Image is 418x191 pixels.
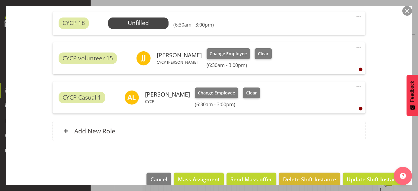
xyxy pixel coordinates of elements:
h6: (6:30am - 3:00pm) [173,22,214,28]
span: Feedback [410,81,415,102]
button: Change Employee [207,48,250,59]
div: User is clocked out [359,68,362,71]
h6: [PERSON_NAME] [145,91,190,98]
button: Cancel [146,173,171,186]
span: CYCP volunteer 15 [63,54,113,63]
span: Cancel [150,175,167,183]
h6: Add New Role [74,127,115,135]
span: Change Employee [198,90,235,96]
h6: [PERSON_NAME] [157,52,202,59]
span: Clear [246,90,257,96]
p: CYCP [145,99,190,104]
button: Send Mass offer [227,173,276,186]
button: Feedback - Show survey [407,75,418,116]
span: CYCP 18 [63,19,85,27]
span: Clear [258,50,268,57]
button: Mass Assigment [174,173,224,186]
button: Change Employee [195,88,239,98]
span: Update Shift Instance [347,175,402,183]
button: Delete Shift Instance [279,173,340,186]
h6: (6:30am - 3:00pm) [195,101,260,107]
button: Clear [243,88,260,98]
span: Change Employee [210,50,247,57]
span: Unfilled [128,19,149,27]
span: Send Mass offer [230,175,272,183]
img: jan-jonatan-jachowitz11625.jpg [136,51,151,65]
span: Delete Shift Instance [283,175,336,183]
span: Mass Assigment [178,175,220,183]
h6: (6:30am - 3:00pm) [207,62,272,68]
div: User is clocked out [359,107,362,110]
span: CYCP Casual 1 [63,93,101,102]
p: CYCP [PERSON_NAME] [157,60,202,65]
img: help-xxl-2.png [400,173,406,179]
img: alexandra-landolt11436.jpg [124,90,139,105]
button: Update Shift Instance [343,173,406,186]
button: Clear [255,48,272,59]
